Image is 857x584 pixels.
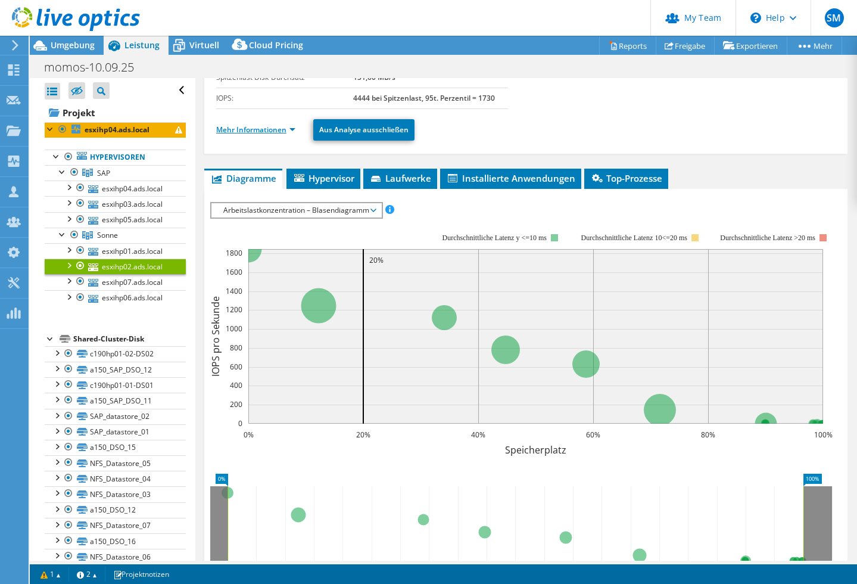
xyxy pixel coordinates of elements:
[216,125,295,135] a: Mehr Informationen
[226,248,242,258] text: 1800
[45,486,186,502] a: NFS_Datastore_03
[442,234,547,242] tspan: Durchschnittliche Latenz y <=10 ms
[471,430,485,440] text: 40%
[243,430,253,440] text: 0%
[226,305,242,315] text: 1200
[217,203,375,218] span: Arbeitslastkonzentration – Blasendiagramm
[505,443,566,456] text: Speicherplatz
[189,39,219,51] span: Virtuell
[97,168,110,178] span: SAP
[353,72,395,82] b: 131,60 MB/s
[230,343,242,353] text: 800
[51,39,95,51] span: Umgebung
[210,172,276,184] span: Diagramme
[369,172,431,184] span: Laufwerke
[45,228,186,243] a: Sonne
[226,324,242,334] text: 1000
[656,36,715,55] a: Freigabe
[45,502,186,518] a: a150_DSO_12
[714,36,787,55] a: Exportieren
[45,440,186,455] a: a150_DSO_15
[45,377,186,393] a: c190hp01-01-DS01
[446,172,575,184] span: Installierte Anwendungen
[230,362,242,372] text: 600
[45,346,186,362] a: c190hp01-02-DS02
[45,409,186,424] a: SAP_datastore_02
[73,332,186,346] div: Shared-Cluster-Disk
[45,471,186,486] a: NFS_Datastore_04
[45,122,186,138] a: esxihp04.ads.local
[45,259,186,274] a: esxihp02.ads.local
[353,93,495,103] b: 4444 bei Spitzenlast, 95t. Perzentil = 1730
[32,567,69,582] a: 1
[45,150,186,165] a: Hypervisoren
[39,61,152,74] h1: momos-10.09.25
[750,13,761,23] svg: \n
[720,234,815,242] text: Durchschnittliche Latenz >20 ms
[249,39,303,51] span: Cloud Pricing
[586,430,600,440] text: 60%
[216,92,353,104] label: IOPS:
[230,399,242,409] text: 200
[787,36,842,55] a: Mehr
[45,103,186,122] a: Projekt
[581,234,687,242] tspan: Durchschnittliche Latenz 10<=20 ms
[85,125,149,135] b: esxihp04.ads.local
[45,533,186,549] a: a150_DSO_16
[292,172,354,184] span: Hypervisor
[226,286,242,296] text: 1400
[45,393,186,408] a: a150_SAP_DSO_11
[209,296,222,377] text: IOPS pro Sekunde
[45,274,186,290] a: esxihp07.ads.local
[356,430,370,440] text: 20%
[701,430,715,440] text: 80%
[45,290,186,306] a: esxihp06.ads.local
[313,119,415,141] a: Aus Analyse ausschließen
[45,243,186,259] a: esxihp01.ads.local
[45,455,186,471] a: NFS_Datastore_05
[45,424,186,440] a: SAP_datastore_01
[45,165,186,181] a: SAP
[45,196,186,212] a: esxihp03.ads.local
[97,230,118,240] span: Sonne
[814,430,832,440] text: 100%
[369,255,384,265] text: 20%
[226,267,242,277] text: 1600
[45,549,186,564] a: NFS_Datastore_06
[45,518,186,533] a: NFS_Datastore_07
[230,380,242,390] text: 400
[124,39,160,51] span: Leistung
[45,362,186,377] a: a150_SAP_DSO_12
[68,567,105,582] a: 2
[45,212,186,228] a: esxihp05.ads.local
[825,8,844,27] span: SM
[45,181,186,196] a: esxihp04.ads.local
[105,567,177,582] a: Projektnotizen
[238,418,242,428] text: 0
[590,172,662,184] span: Top-Prozesse
[599,36,656,55] a: Reports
